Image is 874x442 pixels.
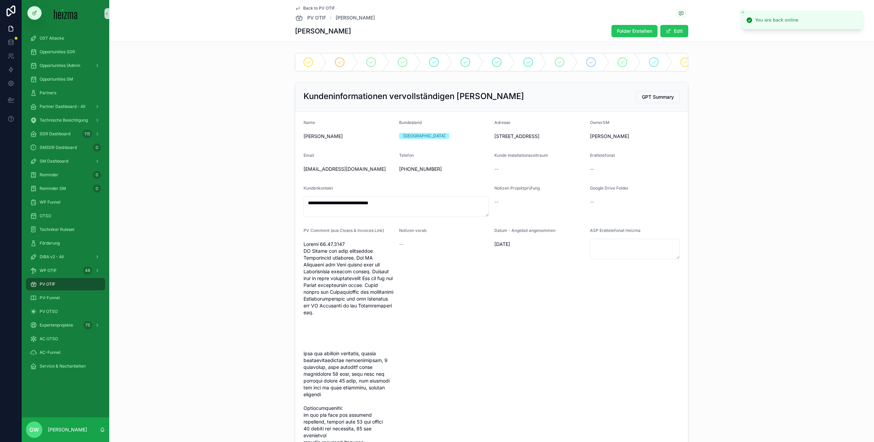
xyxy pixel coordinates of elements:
[40,240,60,246] span: Förderung
[40,186,66,191] span: Reminder SM
[494,166,498,172] span: --
[26,73,105,85] a: Opportunities SM
[40,118,88,123] span: Technische Besichtigung
[642,94,674,100] span: GPT Summary
[399,120,422,125] span: Bundesland
[40,295,60,301] span: PV-Funnel
[399,228,426,233] span: Notizen vorab
[40,268,57,273] span: WP OTIF
[590,120,609,125] span: OwnerSM
[660,25,688,37] button: Edit
[636,91,680,103] button: GPT Summary
[617,28,652,34] span: Folder Erstellen
[93,184,101,193] div: 0
[40,131,70,137] span: SDR Dashboard
[590,198,594,205] span: --
[40,145,77,150] span: SMSDR Dashboard
[304,185,333,191] span: Kundenkontakt
[40,281,55,287] span: PV OTIF
[590,185,629,191] span: Google Drive Folder
[399,166,489,172] span: [PHONE_NUMBER]
[494,228,555,233] span: Datum - Angebot angenommen
[304,91,524,102] h2: Kundeninformationen vervollständigen [PERSON_NAME]
[494,198,498,205] span: --
[590,166,594,172] span: --
[26,264,105,277] a: WP OTIF48
[494,133,584,140] span: [STREET_ADDRESS]
[54,8,77,19] img: App logo
[26,305,105,318] a: PV OTSO
[26,182,105,195] a: Reminder SM0
[29,426,39,434] span: GW
[494,120,510,125] span: Adresse
[93,171,101,179] div: 0
[26,237,105,249] a: Förderung
[40,363,86,369] span: Service & Nacharbeiten
[295,5,335,11] a: Back to PV OTIF
[26,196,105,208] a: WP Funnel
[26,100,105,113] a: Partner Dashboard - All
[26,333,105,345] a: AC OTSO
[611,25,658,37] button: Folder Erstellen
[336,14,375,21] a: [PERSON_NAME]
[26,169,105,181] a: Reminder0
[82,130,92,138] div: 115
[304,133,394,140] span: [PERSON_NAME]
[399,153,414,158] span: Telefon
[755,17,798,24] div: You are back online
[40,336,58,342] span: AC OTSO
[40,36,64,41] span: OST Attacke
[26,319,105,331] a: Expertenprojekte75
[26,360,105,372] a: Service & Nacharbeiten
[295,14,326,22] a: PV OTIF
[40,199,60,205] span: WP Funnel
[494,153,548,158] span: Kunde Installationszeitraum
[83,266,92,275] div: 48
[40,213,51,219] span: OTSO
[93,143,101,152] div: 0
[40,172,58,178] span: Reminder
[304,228,384,233] span: PV Comment (aus Closes & Invoices Link)
[304,153,314,158] span: Email
[399,241,403,248] span: --
[26,223,105,236] a: Techniker Ruleset
[590,153,615,158] span: Ersttelefonat
[307,14,326,21] span: PV OTIF
[40,309,58,314] span: PV OTSO
[40,63,80,68] span: Opportunities (Admin
[26,155,105,167] a: SM Dashboard
[26,141,105,154] a: SMSDR Dashboard0
[295,26,351,36] h1: [PERSON_NAME]
[40,254,64,260] span: DiBA v2 - All
[26,59,105,72] a: Opportunities (Admin
[40,104,85,109] span: Partner Dashboard - All
[48,426,87,433] p: [PERSON_NAME]
[590,228,640,233] span: ASP Ersttelefonat Heizma
[494,241,584,248] span: [DATE]
[303,5,335,11] span: Back to PV OTIF
[40,322,73,328] span: Expertenprojekte
[26,210,105,222] a: OTSO
[26,114,105,126] a: Technische Besichtigung
[40,158,68,164] span: SM Dashboard
[26,251,105,263] a: DiBA v2 - All
[26,128,105,140] a: SDR Dashboard115
[739,9,746,16] button: Close toast
[403,133,445,139] div: [GEOGRAPHIC_DATA]
[22,27,109,381] div: scrollable content
[40,77,73,82] span: Opportunities SM
[26,46,105,58] a: Opportunities SDR
[26,292,105,304] a: PV-Funnel
[40,227,74,232] span: Techniker Ruleset
[40,49,75,55] span: Opportunities SDR
[26,278,105,290] a: PV OTIF
[26,346,105,359] a: AC-Funnel
[40,90,56,96] span: Partners
[304,120,315,125] span: Name
[590,133,680,140] span: [PERSON_NAME]
[304,166,394,172] span: [EMAIL_ADDRESS][DOMAIN_NAME]
[494,185,540,191] span: Notizen Projektprüfung
[83,321,92,329] div: 75
[26,32,105,44] a: OST Attacke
